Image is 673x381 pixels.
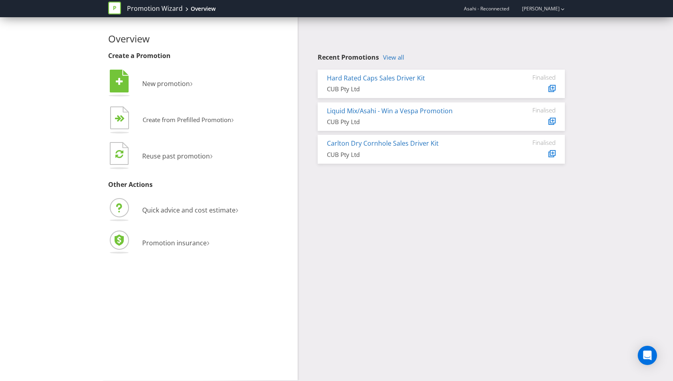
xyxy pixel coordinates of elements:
[142,79,190,88] span: New promotion
[190,76,193,89] span: ›
[142,239,207,247] span: Promotion insurance
[236,203,238,216] span: ›
[327,74,425,82] a: Hard Rated Caps Sales Driver Kit
[142,206,236,215] span: Quick advice and cost estimate
[383,54,404,61] a: View all
[638,346,657,365] div: Open Intercom Messenger
[127,4,183,13] a: Promotion Wizard
[116,77,123,86] tspan: 
[108,181,292,188] h3: Other Actions
[108,104,234,136] button: Create from Prefilled Promotion›
[115,149,123,158] tspan: 
[327,106,453,115] a: Liquid Mix/Asahi - Win a Vespa Promotion
[327,139,439,148] a: Carlton Dry Cornhole Sales Driver Kit
[508,139,556,146] div: Finalised
[108,34,292,44] h2: Overview
[108,239,210,247] a: Promotion insurance›
[318,53,379,62] span: Recent Promotions
[210,148,213,162] span: ›
[231,113,234,125] span: ›
[508,106,556,114] div: Finalised
[508,74,556,81] div: Finalised
[327,150,496,159] div: CUB Pty Ltd
[120,115,125,122] tspan: 
[207,235,210,249] span: ›
[327,85,496,93] div: CUB Pty Ltd
[108,206,238,215] a: Quick advice and cost estimate›
[327,118,496,126] div: CUB Pty Ltd
[108,52,292,60] h3: Create a Promotion
[142,152,210,160] span: Reuse past promotion
[191,5,216,13] div: Overview
[514,5,560,12] a: [PERSON_NAME]
[464,5,509,12] span: Asahi - Reconnected
[143,116,231,124] span: Create from Prefilled Promotion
